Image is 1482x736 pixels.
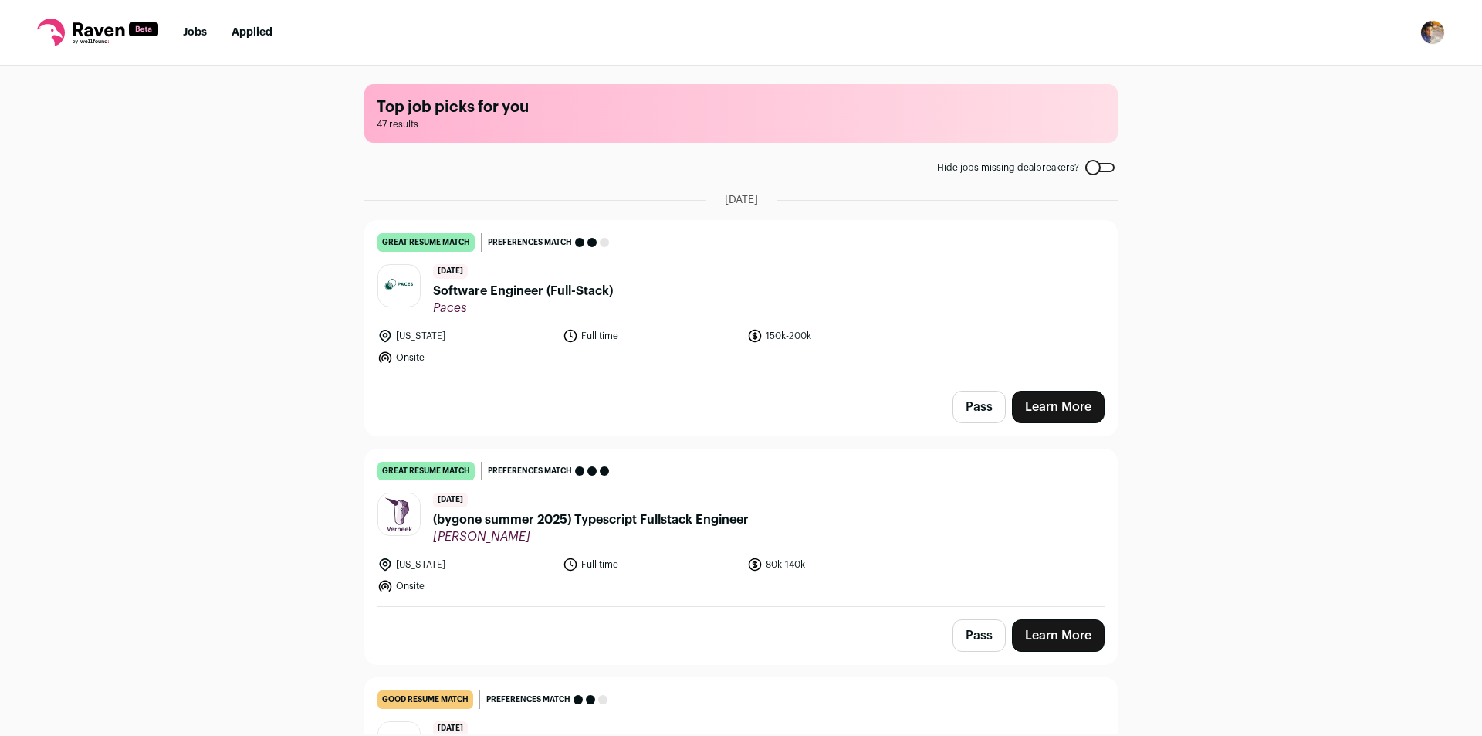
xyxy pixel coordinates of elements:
[433,264,468,279] span: [DATE]
[378,493,420,535] img: 905371cf5fd7a4fdde23959ca7faed7e444ec227da2076a56850bedda834ac5d.jpg
[1012,619,1105,652] a: Learn More
[378,271,420,301] img: 2a309a01e154450aa5202d5664a065d86a413e8edfe74f5e24b27fffc16344bb.jpg
[377,328,553,344] li: [US_STATE]
[725,192,758,208] span: [DATE]
[952,619,1006,652] button: Pass
[937,161,1079,174] span: Hide jobs missing dealbreakers?
[377,690,473,709] div: good resume match
[563,328,739,344] li: Full time
[377,97,1105,118] h1: Top job picks for you
[365,449,1117,606] a: great resume match Preferences match [DATE] (bygone summer 2025) Typescript Fullstack Engineer [P...
[952,391,1006,423] button: Pass
[433,282,613,300] span: Software Engineer (Full-Stack)
[377,462,475,480] div: great resume match
[232,27,272,38] a: Applied
[488,235,572,250] span: Preferences match
[377,233,475,252] div: great resume match
[486,692,570,707] span: Preferences match
[1420,20,1445,45] button: Open dropdown
[747,557,923,572] li: 80k-140k
[1420,20,1445,45] img: 9184699-medium_jpg
[433,300,613,316] span: Paces
[377,578,553,594] li: Onsite
[377,557,553,572] li: [US_STATE]
[433,493,468,507] span: [DATE]
[183,27,207,38] a: Jobs
[433,721,468,736] span: [DATE]
[433,510,749,529] span: (bygone summer 2025) Typescript Fullstack Engineer
[365,221,1117,378] a: great resume match Preferences match [DATE] Software Engineer (Full-Stack) Paces [US_STATE] Full ...
[377,350,553,365] li: Onsite
[433,529,749,544] span: [PERSON_NAME]
[747,328,923,344] li: 150k-200k
[1012,391,1105,423] a: Learn More
[377,118,1105,131] span: 47 results
[488,463,572,479] span: Preferences match
[563,557,739,572] li: Full time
